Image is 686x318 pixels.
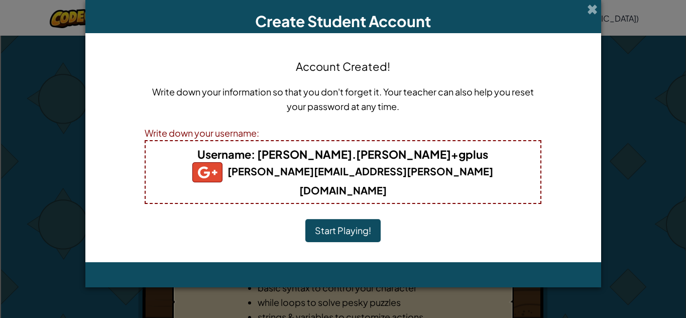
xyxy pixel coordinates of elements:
[255,12,431,31] span: Create Student Account
[4,4,210,13] div: Home
[192,162,222,182] img: gplus_small.png
[4,69,682,78] div: Sign out
[4,33,682,42] div: Sort New > Old
[4,51,682,60] div: Delete
[4,42,682,51] div: Move To ...
[296,58,390,74] h4: Account Created!
[197,147,251,161] span: Username
[4,24,682,33] div: Sort A > Z
[145,84,541,114] p: Write down your information so that you don't forget it. Your teacher can also help you reset you...
[197,147,488,161] b: : [PERSON_NAME].[PERSON_NAME]+gplus
[4,13,93,24] input: Search outlines
[192,165,493,197] b: [PERSON_NAME][EMAIL_ADDRESS][PERSON_NAME][DOMAIN_NAME]
[305,219,381,242] button: Start Playing!
[4,60,682,69] div: Options
[145,126,541,140] div: Write down your username:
